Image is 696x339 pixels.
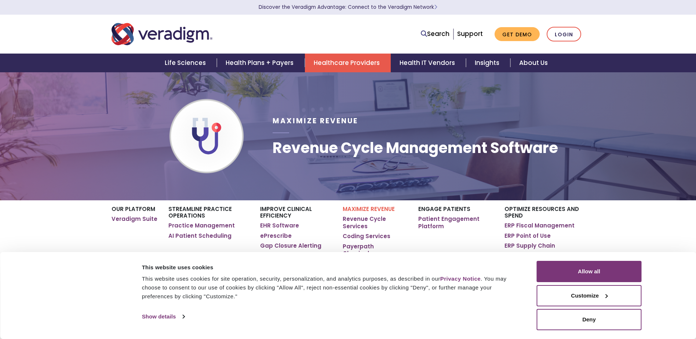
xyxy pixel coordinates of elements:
[440,276,481,282] a: Privacy Notice
[156,54,217,72] a: Life Sciences
[391,54,466,72] a: Health IT Vendors
[457,29,483,38] a: Support
[142,311,185,322] a: Show details
[537,309,642,330] button: Deny
[504,232,551,240] a: ERP Point of Use
[418,215,493,230] a: Patient Engagement Platform
[537,285,642,306] button: Customize
[142,274,520,301] div: This website uses cookies for site operation, security, personalization, and analytics purposes, ...
[305,54,391,72] a: Healthcare Providers
[537,261,642,282] button: Allow all
[504,222,575,229] a: ERP Fiscal Management
[504,242,555,249] a: ERP Supply Chain
[112,215,157,223] a: Veradigm Suite
[273,139,558,157] h1: Revenue Cycle Management Software
[434,4,437,11] span: Learn More
[273,116,358,126] span: Maximize Revenue
[343,233,390,240] a: Coding Services
[343,243,407,257] a: Payerpath Clearinghouse
[466,54,510,72] a: Insights
[142,263,520,272] div: This website uses cookies
[260,222,299,229] a: EHR Software
[217,54,305,72] a: Health Plans + Payers
[259,4,437,11] a: Discover the Veradigm Advantage: Connect to the Veradigm NetworkLearn More
[495,27,540,41] a: Get Demo
[168,232,232,240] a: AI Patient Scheduling
[168,222,235,229] a: Practice Management
[112,22,212,46] img: Veradigm logo
[547,27,581,42] a: Login
[510,54,557,72] a: About Us
[260,232,292,240] a: ePrescribe
[343,215,407,230] a: Revenue Cycle Services
[421,29,449,39] a: Search
[260,242,321,249] a: Gap Closure Alerting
